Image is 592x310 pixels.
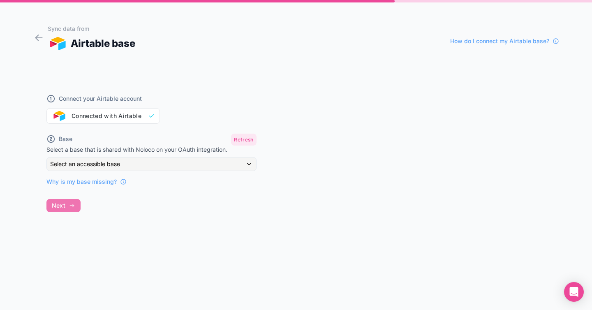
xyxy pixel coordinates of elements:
[59,95,142,103] span: Connect your Airtable account
[46,146,257,154] p: Select a base that is shared with Noloco on your OAuth integration.
[48,25,136,33] h1: Sync data from
[46,178,117,186] span: Why is my base missing?
[231,134,256,146] button: Refresh
[48,36,136,51] div: Airtable base
[59,135,72,143] span: Base
[48,37,68,50] img: AIRTABLE
[50,160,120,167] span: Select an accessible base
[564,282,584,302] div: Open Intercom Messenger
[450,37,549,45] span: How do I connect my Airtable base?
[450,37,559,45] a: How do I connect my Airtable base?
[46,178,127,186] a: Why is my base missing?
[46,157,257,171] button: Select an accessible base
